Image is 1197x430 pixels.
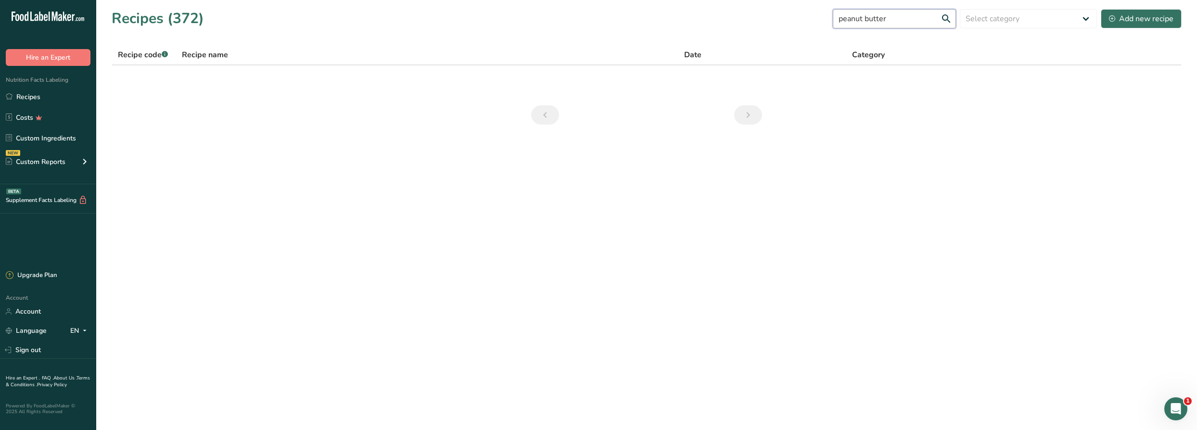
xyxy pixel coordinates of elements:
[6,49,90,66] button: Hire an Expert
[6,157,65,167] div: Custom Reports
[53,375,76,381] a: About Us .
[6,189,21,194] div: BETA
[1101,9,1182,28] button: Add new recipe
[1109,13,1173,25] div: Add new recipe
[833,9,956,28] input: Search for recipe
[37,381,67,388] a: Privacy Policy
[684,49,701,61] span: Date
[6,375,90,388] a: Terms & Conditions .
[42,375,53,381] a: FAQ .
[531,105,559,125] a: Previous page
[6,150,20,156] div: NEW
[6,375,40,381] a: Hire an Expert .
[1164,397,1187,420] iframe: Intercom live chat
[70,325,90,337] div: EN
[6,403,90,415] div: Powered By FoodLabelMaker © 2025 All Rights Reserved
[6,271,57,280] div: Upgrade Plan
[1184,397,1192,405] span: 1
[118,50,168,60] span: Recipe code
[6,322,47,339] a: Language
[182,49,228,61] span: Recipe name
[734,105,762,125] a: Next page
[112,8,204,29] h1: Recipes (372)
[852,49,885,61] span: Category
